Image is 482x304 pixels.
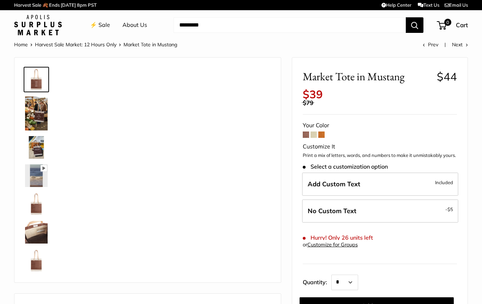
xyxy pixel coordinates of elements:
[25,193,48,215] img: Market Tote in Mustang
[418,2,439,8] a: Text Us
[303,120,457,131] div: Your Color
[303,163,388,170] span: Select a customization option
[25,97,48,130] img: Market Tote in Mustang
[303,141,457,152] div: Customize It
[303,273,331,290] label: Quantity:
[14,40,177,49] nav: Breadcrumb
[90,20,110,30] a: ⚡️ Sale
[438,19,468,31] a: 0 Cart
[303,99,313,106] span: $79
[302,199,458,223] label: Leave Blank
[445,205,453,214] span: -
[35,41,116,48] a: Harvest Sale Market: 12 Hours Only
[452,41,468,48] a: Next
[447,206,453,212] span: $5
[423,41,438,48] a: Prev
[307,241,358,248] a: Customize for Groups
[308,180,360,188] span: Add Custom Text
[24,67,49,92] a: Market Tote in Mustang
[14,15,62,35] img: Apolis: Surplus Market
[122,20,147,30] a: About Us
[24,95,49,132] a: Market Tote in Mustang
[25,164,48,187] img: Market Tote in Mustang
[24,191,49,217] a: Market Tote in Mustang
[123,41,177,48] span: Market Tote in Mustang
[303,152,457,159] p: Print a mix of letters, words, and numbers to make it unmistakably yours.
[303,70,432,83] span: Market Tote in Mustang
[303,240,358,250] div: or
[308,207,356,215] span: No Custom Text
[24,163,49,188] a: Market Tote in Mustang
[24,248,49,273] a: Market Tote in Mustang
[435,178,453,187] span: Included
[302,173,458,196] label: Add Custom Text
[406,17,423,33] button: Search
[445,2,468,8] a: Email Us
[437,70,457,83] span: $44
[174,17,406,33] input: Search...
[25,68,48,91] img: Market Tote in Mustang
[14,41,28,48] a: Home
[444,19,451,26] span: 0
[24,220,49,245] a: Market Tote in Mustang
[303,87,323,101] span: $39
[25,249,48,272] img: Market Tote in Mustang
[381,2,411,8] a: Help Center
[25,136,48,159] img: Market Tote in Mustang
[303,234,373,241] span: Hurry! Only 26 units left
[25,221,48,244] img: Market Tote in Mustang
[24,135,49,160] a: Market Tote in Mustang
[456,21,468,29] span: Cart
